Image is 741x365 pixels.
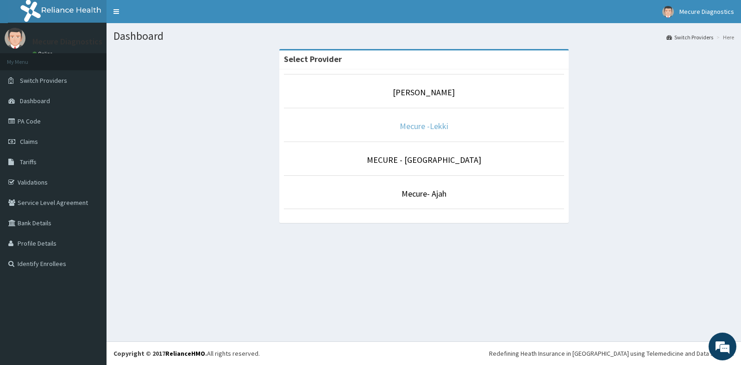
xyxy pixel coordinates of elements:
[367,155,481,165] a: MECURE - [GEOGRAPHIC_DATA]
[284,54,342,64] strong: Select Provider
[489,349,734,358] div: Redefining Heath Insurance in [GEOGRAPHIC_DATA] using Telemedicine and Data Science!
[107,341,741,365] footer: All rights reserved.
[666,33,713,41] a: Switch Providers
[400,121,448,131] a: Mecure -Lekki
[402,188,446,199] a: Mecure- Ajah
[20,76,67,85] span: Switch Providers
[113,349,207,358] strong: Copyright © 2017 .
[32,50,55,57] a: Online
[113,30,734,42] h1: Dashboard
[714,33,734,41] li: Here
[32,37,102,46] p: Mecure Diagnostics
[5,28,25,49] img: User Image
[165,349,205,358] a: RelianceHMO
[20,158,37,166] span: Tariffs
[20,97,50,105] span: Dashboard
[662,6,674,18] img: User Image
[393,87,455,98] a: [PERSON_NAME]
[20,137,38,146] span: Claims
[679,7,734,16] span: Mecure Diagnostics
